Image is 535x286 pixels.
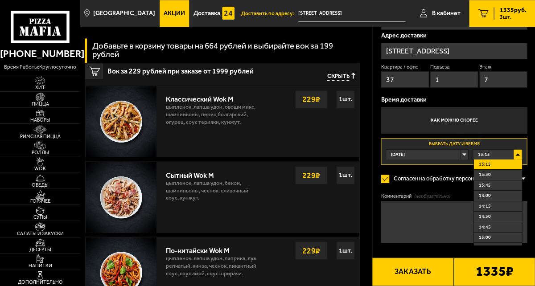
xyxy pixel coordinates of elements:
[85,161,359,233] a: Сытный Wok Mцыпленок, лапша удон, бекон, шампиньоны, чеснок, сливочный соус, кунжут.229₽1шт.
[381,97,527,103] p: Время доставки
[336,90,354,108] div: 1 шт.
[327,73,349,81] span: Скрыть
[475,265,513,279] b: 1335 ₽
[499,7,526,13] span: 1335 руб.
[478,245,490,251] span: 15:15
[478,182,490,188] span: 13:45
[381,171,519,188] label: Согласен на обработку персональных данных
[298,5,405,22] span: Санкт-Петербург, проспект Славы, 40к6
[381,138,527,165] label: Выбрать дату и время
[336,166,354,184] div: 1 шт.
[478,172,490,178] span: 13:30
[327,73,355,81] button: Скрыть
[165,103,260,131] p: цыпленок, лапша удон, овощи микс, шампиньоны, перец болгарский, огурец, соус терияки, кунжут.
[372,257,453,286] button: Заказать
[391,150,404,159] span: [DATE]
[165,254,260,282] p: цыпленок, лапша удон, паприка, лук репчатый, кинза, чеснок, пикантный соус, соус Амой, соус шрирачи.
[381,193,527,200] label: Комментарий
[85,86,359,157] a: Классический Wok Mцыпленок, лапша удон, овощи микс, шампиньоны, перец болгарский, огурец, соус те...
[300,242,322,259] strong: 229 ₽
[241,11,298,16] span: Доставить по адресу:
[478,234,490,241] span: 15:00
[165,166,260,179] div: Сытный Wok M
[499,14,526,20] span: 3 шт.
[478,161,490,168] span: 13:15
[430,64,477,71] label: Подъезд
[298,5,405,22] input: Ваш адрес доставки
[478,150,490,159] span: 13:15
[381,64,428,71] label: Квартира / офис
[336,241,354,259] div: 1 шт.
[300,91,322,108] strong: 229 ₽
[478,213,490,220] span: 14:30
[107,63,272,75] span: Вок за 229 рублей при заказе от 1999 рублей
[478,203,490,209] span: 14:15
[381,33,527,39] p: Адрес доставки
[300,167,322,184] strong: 229 ₽
[93,10,155,16] span: [GEOGRAPHIC_DATA]
[478,224,490,230] span: 14:45
[478,192,490,199] span: 14:00
[414,193,450,200] span: (необязательно)
[165,90,260,103] div: Классический Wok M
[193,10,220,16] span: Доставка
[479,64,527,71] label: Этаж
[164,10,185,16] span: Акции
[165,179,260,206] p: цыпленок, лапша удон, бекон, шампиньоны, чеснок, сливочный соус, кунжут.
[222,7,235,19] img: 15daf4d41897b9f0e9f617042186c801.svg
[165,241,260,254] div: По-китайски Wok M
[92,42,360,59] h3: Добавьте в корзину товары на 664 рублей и выбирайте вок за 199 рублей
[432,10,460,16] span: В кабинет
[381,107,527,134] label: Как можно скорее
